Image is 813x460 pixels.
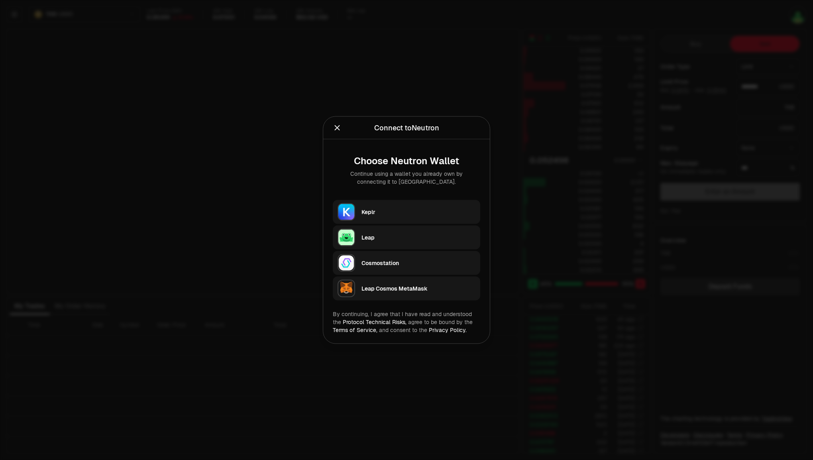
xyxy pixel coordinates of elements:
[339,170,474,186] div: Continue using a wallet you already own by connecting it to [GEOGRAPHIC_DATA].
[361,259,475,267] div: Cosmostation
[333,277,480,301] button: Leap Cosmos MetaMaskLeap Cosmos MetaMask
[338,255,354,271] img: Cosmostation
[339,155,474,167] div: Choose Neutron Wallet
[338,204,354,220] img: Keplr
[343,318,406,326] a: Protocol Technical Risks,
[361,208,475,216] div: Keplr
[338,230,354,246] img: Leap
[361,285,475,293] div: Leap Cosmos MetaMask
[338,281,354,297] img: Leap Cosmos MetaMask
[333,310,480,334] div: By continuing, I agree that I have read and understood the agree to be bound by the and consent t...
[374,122,439,134] div: Connect to Neutron
[333,326,377,334] a: Terms of Service,
[333,226,480,250] button: LeapLeap
[333,251,480,275] button: CosmostationCosmostation
[333,122,342,134] button: Close
[333,200,480,224] button: KeplrKeplr
[361,234,475,242] div: Leap
[429,326,467,334] a: Privacy Policy.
